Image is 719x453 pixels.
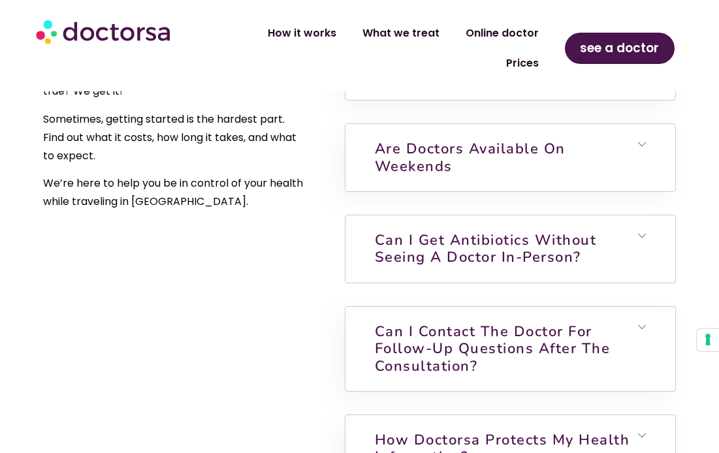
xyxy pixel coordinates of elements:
[565,33,675,64] a: see a doctor
[580,38,659,59] span: see a doctor
[493,48,552,78] a: Prices
[345,124,675,191] h6: Are doctors available on weekends
[375,322,611,376] a: Can I contact the doctor for follow-up questions after the consultation?
[375,139,566,176] a: Are doctors available on weekends
[43,110,308,165] p: Sometimes, getting started is the hardest part. Find out what it costs, how long it takes, and wh...
[345,307,675,391] h6: Can I contact the doctor for follow-up questions after the consultation?
[453,18,552,48] a: Online doctor
[43,174,308,211] p: We’re here to help you be in control of your health while traveling in [GEOGRAPHIC_DATA].
[345,215,675,283] h6: Can I get antibiotics without seeing a doctor in-person?
[197,18,552,78] nav: Menu
[255,18,349,48] a: How it works
[375,230,597,267] a: Can I get antibiotics without seeing a doctor in-person?
[349,18,453,48] a: What we treat
[697,329,719,351] button: Your consent preferences for tracking technologies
